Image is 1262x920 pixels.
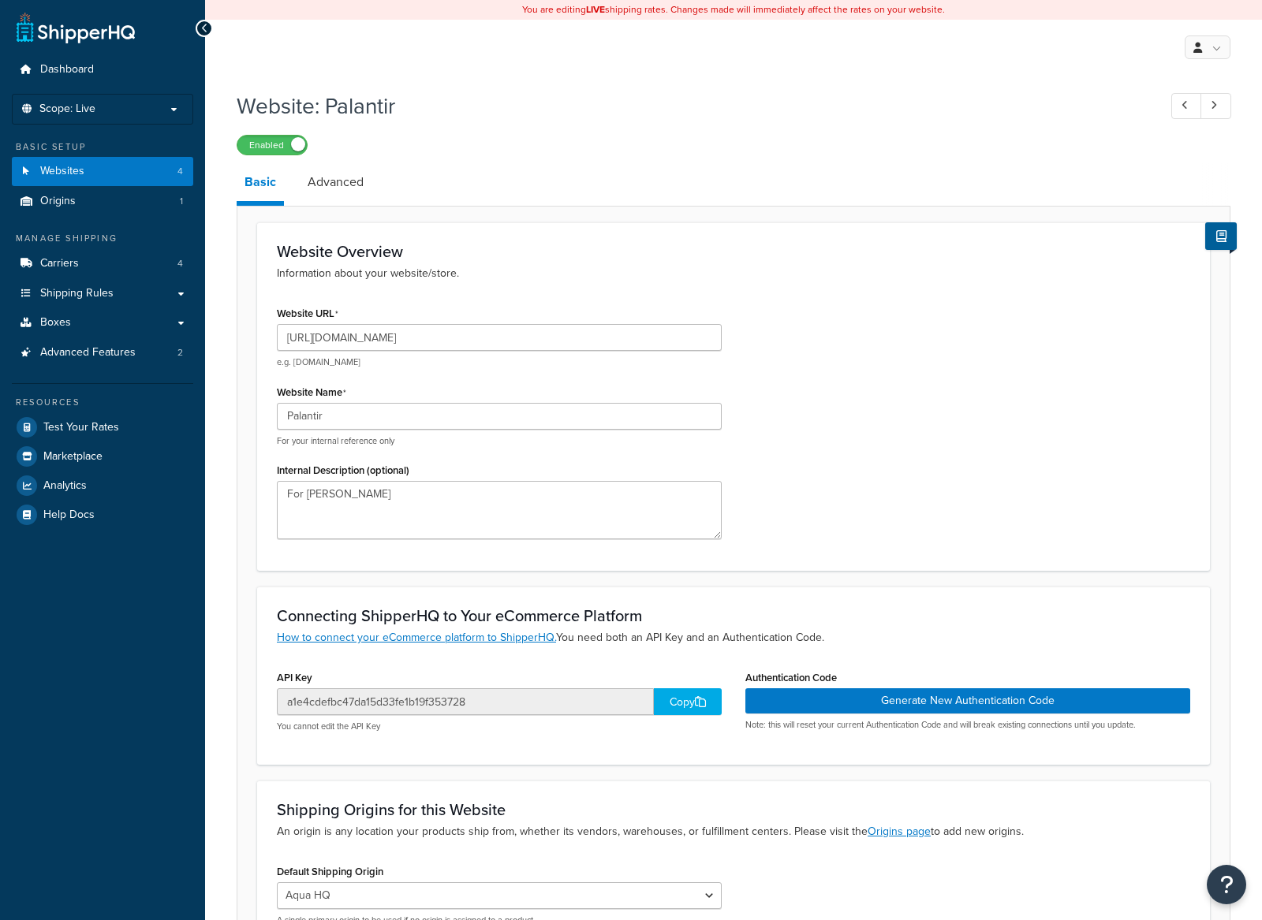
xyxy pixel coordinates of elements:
[277,866,383,877] label: Default Shipping Origin
[277,721,722,732] p: You cannot edit the API Key
[40,257,79,270] span: Carriers
[40,195,76,208] span: Origins
[868,823,931,840] a: Origins page
[40,63,94,76] span: Dashboard
[12,55,193,84] a: Dashboard
[12,396,193,409] div: Resources
[12,442,193,471] a: Marketplace
[12,249,193,278] li: Carriers
[12,338,193,367] a: Advanced Features2
[177,257,183,270] span: 4
[277,386,346,399] label: Website Name
[43,421,119,434] span: Test Your Rates
[745,688,1190,713] button: Generate New Authentication Code
[277,356,722,368] p: e.g. [DOMAIN_NAME]
[177,346,183,359] span: 2
[12,308,193,337] a: Boxes
[1200,93,1231,119] a: Next Record
[277,629,556,646] a: How to connect your eCommerce platform to ShipperHQ.
[177,165,183,178] span: 4
[1171,93,1202,119] a: Previous Record
[12,232,193,245] div: Manage Shipping
[277,307,338,320] label: Website URL
[300,163,372,201] a: Advanced
[12,187,193,216] li: Origins
[277,672,312,683] label: API Key
[12,157,193,186] li: Websites
[237,163,284,206] a: Basic
[277,481,722,539] textarea: For [PERSON_NAME]
[12,413,193,441] a: Test Your Rates
[1205,222,1237,250] button: Show Help Docs
[43,508,95,522] span: Help Docs
[40,316,71,330] span: Boxes
[12,501,193,529] a: Help Docs
[40,346,136,359] span: Advanced Features
[180,195,183,208] span: 1
[12,249,193,278] a: Carriers4
[654,688,722,715] div: Copy
[40,165,84,178] span: Websites
[43,450,103,464] span: Marketplace
[1207,865,1246,904] button: Open Resource Center
[237,91,1142,121] h1: Website: Palantir
[277,801,1190,818] h3: Shipping Origins for this Website
[12,471,193,500] a: Analytics
[40,287,114,300] span: Shipping Rules
[277,464,409,476] label: Internal Description (optional)
[277,629,1190,646] p: You need both an API Key and an Authentication Code.
[277,607,1190,624] h3: Connecting ShipperHQ to Your eCommerce Platform
[277,243,1190,260] h3: Website Overview
[12,338,193,367] li: Advanced Features
[586,2,605,17] b: LIVE
[39,102,95,116] span: Scope: Live
[745,719,1190,731] p: Note: this will reset your current Authentication Code and will break existing connections until ...
[277,265,1190,282] p: Information about your website/store.
[12,140,193,154] div: Basic Setup
[277,823,1190,840] p: An origin is any location your products ship from, whether its vendors, warehouses, or fulfillmen...
[277,435,722,447] p: For your internal reference only
[745,672,837,683] label: Authentication Code
[237,136,307,155] label: Enabled
[12,157,193,186] a: Websites4
[12,187,193,216] a: Origins1
[12,279,193,308] a: Shipping Rules
[43,479,87,493] span: Analytics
